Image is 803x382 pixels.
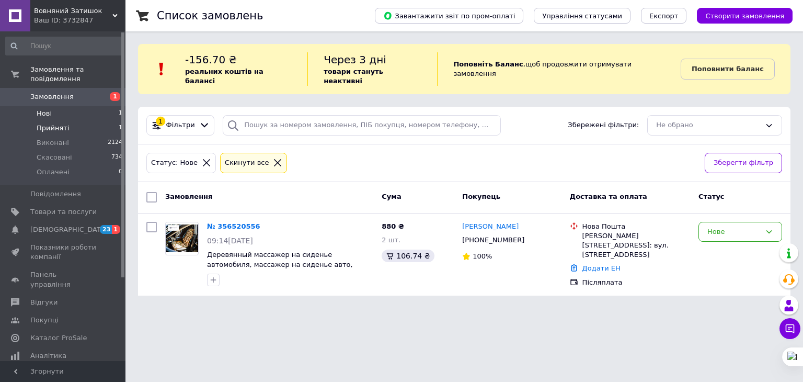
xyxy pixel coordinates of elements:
span: Експорт [649,12,679,20]
input: Пошук [5,37,123,55]
span: -156.70 ₴ [185,53,237,66]
button: Завантажити звіт по пром-оплаті [375,8,523,24]
button: Управління статусами [534,8,630,24]
b: Поповніть Баланс [453,60,523,68]
span: 880 ₴ [382,222,404,230]
span: Через 3 дні [324,53,386,66]
div: Післяплата [582,278,690,287]
div: 106.74 ₴ [382,250,434,262]
span: Замовлення [165,193,212,200]
b: Поповнити баланс [692,65,764,73]
span: 09:14[DATE] [207,237,253,245]
a: № 356520556 [207,222,260,230]
span: Доставка та оплата [570,193,647,200]
span: Покупці [30,316,59,325]
span: Фільтри [166,120,195,130]
div: 1 [156,117,165,126]
a: Створити замовлення [686,12,793,19]
div: Нова Пошта [582,222,690,231]
span: Відгуки [30,298,58,307]
span: Товари та послуги [30,207,97,217]
span: 2124 [108,138,122,148]
div: Нове [707,227,761,238]
span: Збережені фільтри: [568,120,639,130]
h1: Список замовлень [157,9,263,22]
b: реальних коштів на балансі [185,68,263,85]
b: товари стануть неактивні [324,68,383,85]
span: Замовлення та повідомлення [30,65,125,84]
span: Вовняний Затишок [34,6,112,16]
div: Не обрано [656,120,761,131]
div: Ваш ID: 3732847 [34,16,125,25]
span: Нові [37,109,52,118]
div: Cкинути все [223,158,271,168]
span: 1 [112,225,120,234]
span: 100% [473,252,492,260]
button: Експорт [641,8,687,24]
input: Пошук за номером замовлення, ПІБ покупця, номером телефону, Email, номером накладної [223,115,501,136]
span: Прийняті [37,123,69,133]
span: 0 [119,167,122,177]
span: Панель управління [30,270,97,289]
img: Фото товару [166,224,198,252]
span: Зберегти фільтр [714,158,773,168]
span: Каталог ProSale [30,333,87,343]
div: [PERSON_NAME][STREET_ADDRESS]: вул. [STREET_ADDRESS] [582,231,690,260]
a: Поповнити баланс [681,59,775,80]
span: Показники роботи компанії [30,243,97,262]
button: Зберегти фільтр [705,153,782,173]
span: Статус [698,193,725,200]
img: :exclamation: [154,61,169,77]
div: Статус: Нове [149,158,200,168]
span: Завантажити звіт по пром-оплаті [383,11,515,20]
span: Cума [382,193,401,200]
span: 1 [119,123,122,133]
span: Аналітика [30,351,66,361]
span: 1 [110,92,120,101]
a: Деревянный массажер на сиденье автомобиля, массажер на сиденье авто, массажер для машины [207,251,353,278]
span: Замовлення [30,92,74,102]
a: [PERSON_NAME] [462,222,519,232]
div: , щоб продовжити отримувати замовлення [437,52,680,86]
button: Створити замовлення [697,8,793,24]
span: Виконані [37,138,69,148]
span: [DEMOGRAPHIC_DATA] [30,225,108,234]
span: 2 шт. [382,236,400,244]
a: Фото товару [165,222,199,255]
span: Повідомлення [30,189,81,199]
span: Створити замовлення [705,12,784,20]
span: 1 [119,109,122,118]
span: 23 [100,225,112,234]
a: Додати ЕН [582,264,621,272]
span: Покупець [462,193,500,200]
span: 734 [111,153,122,162]
span: Оплачені [37,167,70,177]
span: Управління статусами [542,12,622,20]
button: Чат з покупцем [779,318,800,339]
span: Скасовані [37,153,72,162]
div: [PHONE_NUMBER] [460,233,526,247]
